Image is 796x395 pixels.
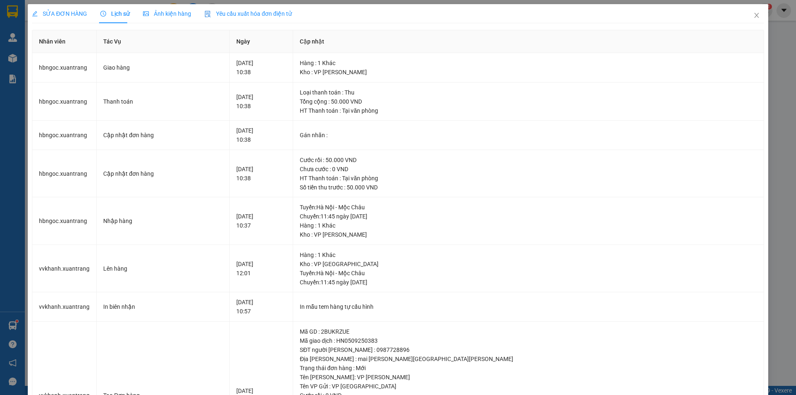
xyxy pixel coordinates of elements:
div: [DATE] 10:38 [236,92,286,111]
div: Tuyến : Hà Nội - Mộc Châu Chuyến: 11:45 ngày [DATE] [300,203,757,221]
div: Hàng : 1 Khác [300,250,757,259]
div: Mã GD : 2BUKRZUE [300,327,757,336]
div: Mã giao dịch : HN0509250383 [300,336,757,345]
div: [DATE] 10:38 [236,126,286,144]
span: picture [143,11,149,17]
div: Thanh toán [103,97,223,106]
th: Cập nhật [293,30,764,53]
div: Loại thanh toán : Thu [300,88,757,97]
div: [DATE] 10:38 [236,58,286,77]
span: clock-circle [100,11,106,17]
td: vvkhanh.xuantrang [32,292,97,322]
td: hbngoc.xuantrang [32,53,97,82]
td: hbngoc.xuantrang [32,121,97,150]
td: vvkhanh.xuantrang [32,245,97,293]
span: close [753,12,760,19]
div: Địa [PERSON_NAME] : mai [PERSON_NAME][GEOGRAPHIC_DATA][PERSON_NAME] [300,354,757,363]
div: Kho : VP [GEOGRAPHIC_DATA] [300,259,757,269]
div: Cập nhật đơn hàng [103,131,223,140]
th: Nhân viên [32,30,97,53]
div: Nhập hàng [103,216,223,225]
div: Cập nhật đơn hàng [103,169,223,178]
div: SĐT người [PERSON_NAME] : 0987728896 [300,345,757,354]
div: HT Thanh toán : Tại văn phòng [300,106,757,115]
button: Close [745,4,768,27]
div: Gán nhãn : [300,131,757,140]
div: In biên nhận [103,302,223,311]
div: Cước rồi : 50.000 VND [300,155,757,165]
div: [DATE] 10:57 [236,298,286,316]
td: hbngoc.xuantrang [32,82,97,121]
div: [DATE] 10:38 [236,165,286,183]
td: hbngoc.xuantrang [32,150,97,198]
div: HT Thanh toán : Tại văn phòng [300,174,757,183]
div: Chưa cước : 0 VND [300,165,757,174]
div: Trạng thái đơn hàng : Mới [300,363,757,373]
span: Lịch sử [100,10,130,17]
div: Kho : VP [PERSON_NAME] [300,230,757,239]
div: Lên hàng [103,264,223,273]
div: Số tiền thu trước : 50.000 VND [300,183,757,192]
div: [DATE] 10:37 [236,212,286,230]
span: SỬA ĐƠN HÀNG [32,10,87,17]
div: Hàng : 1 Khác [300,221,757,230]
div: Tên [PERSON_NAME]: VP [PERSON_NAME] [300,373,757,382]
th: Ngày [230,30,293,53]
div: Giao hàng [103,63,223,72]
div: Kho : VP [PERSON_NAME] [300,68,757,77]
span: Ảnh kiện hàng [143,10,191,17]
div: Hàng : 1 Khác [300,58,757,68]
span: Yêu cầu xuất hóa đơn điện tử [204,10,292,17]
img: icon [204,11,211,17]
span: edit [32,11,38,17]
div: Tuyến : Hà Nội - Mộc Châu Chuyến: 11:45 ngày [DATE] [300,269,757,287]
div: Tên VP Gửi : VP [GEOGRAPHIC_DATA] [300,382,757,391]
div: [DATE] 12:01 [236,259,286,278]
div: In mẫu tem hàng tự cấu hình [300,302,757,311]
div: Tổng cộng : 50.000 VND [300,97,757,106]
td: hbngoc.xuantrang [32,197,97,245]
th: Tác Vụ [97,30,230,53]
